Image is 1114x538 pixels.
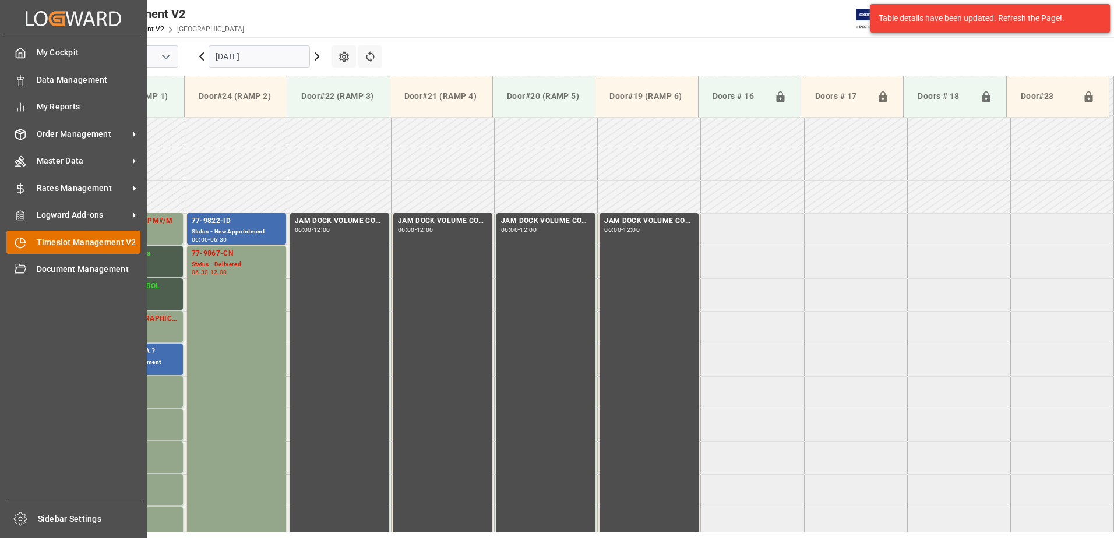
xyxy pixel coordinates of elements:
button: open menu [157,48,174,66]
span: Logward Add-ons [37,209,129,221]
span: Sidebar Settings [38,513,142,525]
img: Exertis%20JAM%20-%20Email%20Logo.jpg_1722504956.jpg [856,9,897,29]
a: Timeslot Management V2 [6,231,140,253]
div: Doors # 16 [708,86,770,108]
div: Timeslot Management V2 [51,5,244,23]
div: Status - Delivered [192,260,281,270]
div: Door#20 (RAMP 5) [502,86,586,107]
input: DD.MM.YYYY [209,45,310,68]
div: Door#21 (RAMP 4) [400,86,483,107]
span: Master Data [37,155,129,167]
div: 77-9822-ID [192,215,281,227]
div: Door#22 (RAMP 3) [297,86,380,107]
div: Table details have been updated. Refresh the Page!. [879,12,1093,24]
div: 12:00 [210,270,227,275]
div: - [621,227,623,232]
div: Door#24 (RAMP 2) [194,86,277,107]
div: Door#23 [1016,86,1078,108]
div: 12:00 [417,227,433,232]
span: Rates Management [37,182,129,194]
a: My Reports [6,95,140,118]
div: JAM DOCK VOLUME CONTROL [501,215,591,227]
span: Data Management [37,74,141,86]
a: Data Management [6,68,140,91]
div: Doors # 18 [913,86,975,108]
div: - [312,227,313,232]
span: My Cockpit [37,47,141,59]
div: - [518,227,520,232]
span: My Reports [37,101,141,113]
div: 06:00 [501,227,518,232]
span: Order Management [37,128,129,140]
div: 12:00 [520,227,537,232]
span: Document Management [37,263,141,275]
div: JAM DOCK VOLUME CONTROL [604,215,694,227]
div: 06:30 [192,270,209,275]
div: 12:00 [313,227,330,232]
div: 06:00 [398,227,415,232]
a: My Cockpit [6,41,140,64]
div: Status - New Appointment [192,227,281,237]
div: 06:30 [210,237,227,242]
div: 12:00 [623,227,640,232]
a: Document Management [6,258,140,281]
div: 06:00 [295,227,312,232]
div: 77-9867-CN [192,248,281,260]
div: 06:00 [604,227,621,232]
div: - [415,227,417,232]
span: Timeslot Management V2 [37,236,141,249]
div: JAM DOCK VOLUME CONTROL [398,215,488,227]
div: Doors # 17 [810,86,872,108]
div: JAM DOCK VOLUME CONTROL [295,215,385,227]
div: 06:00 [192,237,209,242]
div: - [208,270,210,275]
div: Door#19 (RAMP 6) [605,86,688,107]
div: - [208,237,210,242]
